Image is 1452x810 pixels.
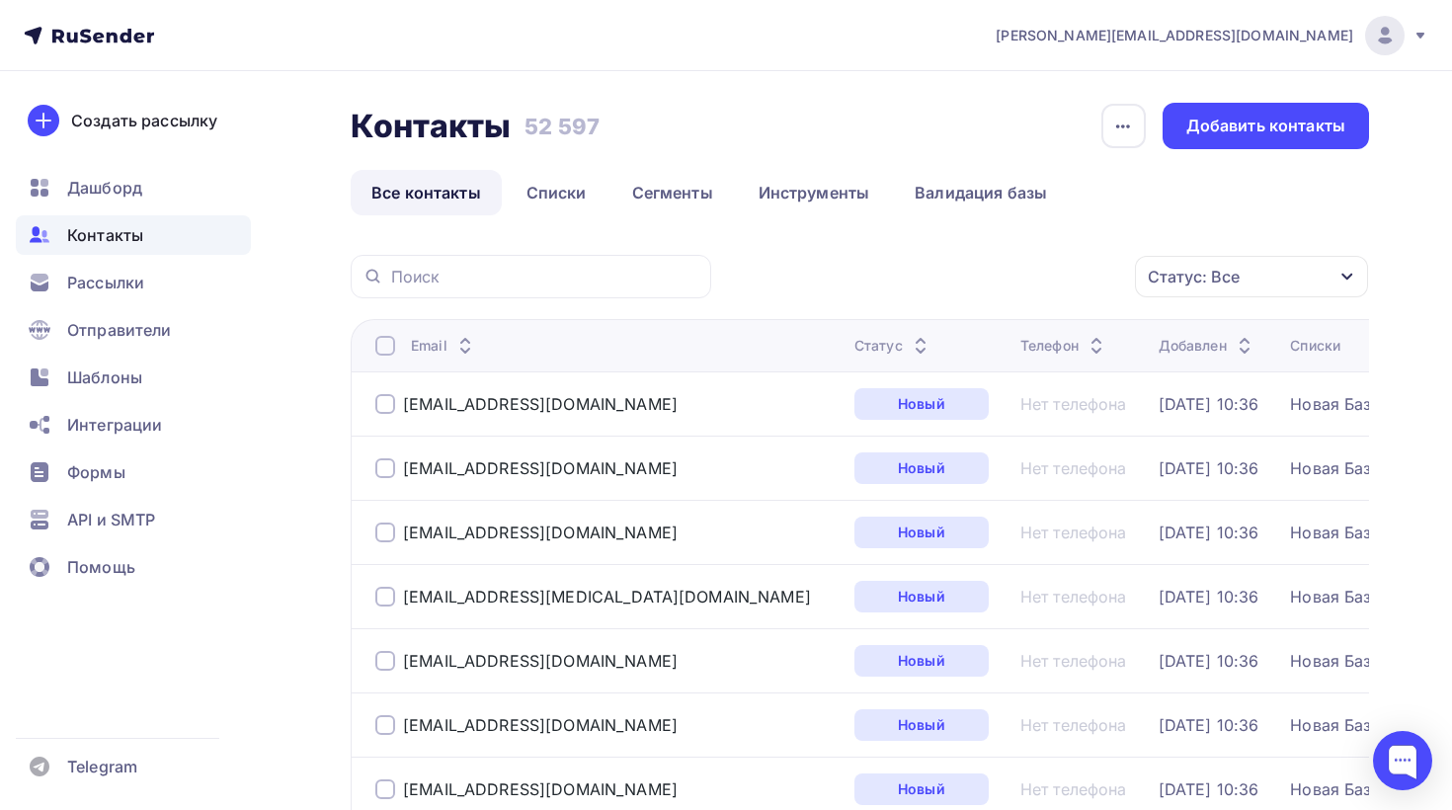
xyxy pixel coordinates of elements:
a: Нет телефона [1020,715,1127,735]
a: Нет телефона [1020,651,1127,671]
a: Новый [854,645,989,677]
a: Новая База [1290,715,1380,735]
span: Интеграции [67,413,162,437]
a: Нет телефона [1020,587,1127,607]
div: Добавлен [1159,336,1256,356]
a: Новый [854,581,989,612]
a: Нет телефона [1020,458,1127,478]
a: Нет телефона [1020,394,1127,414]
a: Дашборд [16,168,251,207]
a: Новый [854,517,989,548]
span: Дашборд [67,176,142,200]
span: Telegram [67,755,137,778]
span: Шаблоны [67,365,142,389]
a: Новая База [1290,651,1380,671]
a: Шаблоны [16,358,251,397]
a: [DATE] 10:36 [1159,523,1259,542]
div: Телефон [1020,336,1108,356]
a: [EMAIL_ADDRESS][DOMAIN_NAME] [403,779,678,799]
a: Инструменты [738,170,891,215]
a: Нет телефона [1020,779,1127,799]
div: Списки [1290,336,1340,356]
div: Создать рассылку [71,109,217,132]
div: Статус [854,336,932,356]
a: Новая База [1290,779,1380,799]
span: Формы [67,460,125,484]
a: Новый [854,452,989,484]
button: Статус: Все [1134,255,1369,298]
span: Контакты [67,223,143,247]
a: [DATE] 10:36 [1159,779,1259,799]
a: Нет телефона [1020,523,1127,542]
a: Все контакты [351,170,502,215]
a: [DATE] 10:36 [1159,587,1259,607]
input: Поиск [391,266,699,287]
a: [DATE] 10:36 [1159,458,1259,478]
h2: Контакты [351,107,511,146]
a: Формы [16,452,251,492]
a: Новая База [1290,523,1380,542]
a: Новая База [1290,587,1380,607]
a: Контакты [16,215,251,255]
a: [EMAIL_ADDRESS][DOMAIN_NAME] [403,523,678,542]
span: Помощь [67,555,135,579]
a: [DATE] 10:36 [1159,715,1259,735]
span: API и SMTP [67,508,155,531]
a: Новый [854,709,989,741]
div: Добавить контакты [1186,115,1345,137]
a: Новая База [1290,394,1380,414]
a: [EMAIL_ADDRESS][MEDICAL_DATA][DOMAIN_NAME] [403,587,811,607]
a: [DATE] 10:36 [1159,651,1259,671]
div: Email [411,336,477,356]
a: Новый [854,773,989,805]
a: [EMAIL_ADDRESS][DOMAIN_NAME] [403,458,678,478]
div: Статус: Все [1148,265,1240,288]
span: [PERSON_NAME][EMAIL_ADDRESS][DOMAIN_NAME] [996,26,1353,45]
a: Валидация базы [894,170,1068,215]
a: Списки [506,170,607,215]
a: Отправители [16,310,251,350]
a: Новая База [1290,458,1380,478]
a: [EMAIL_ADDRESS][DOMAIN_NAME] [403,715,678,735]
a: [EMAIL_ADDRESS][DOMAIN_NAME] [403,651,678,671]
h3: 52 597 [524,113,600,140]
a: [PERSON_NAME][EMAIL_ADDRESS][DOMAIN_NAME] [996,16,1428,55]
a: [EMAIL_ADDRESS][DOMAIN_NAME] [403,394,678,414]
a: Сегменты [611,170,734,215]
a: Новый [854,388,989,420]
a: [DATE] 10:36 [1159,394,1259,414]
